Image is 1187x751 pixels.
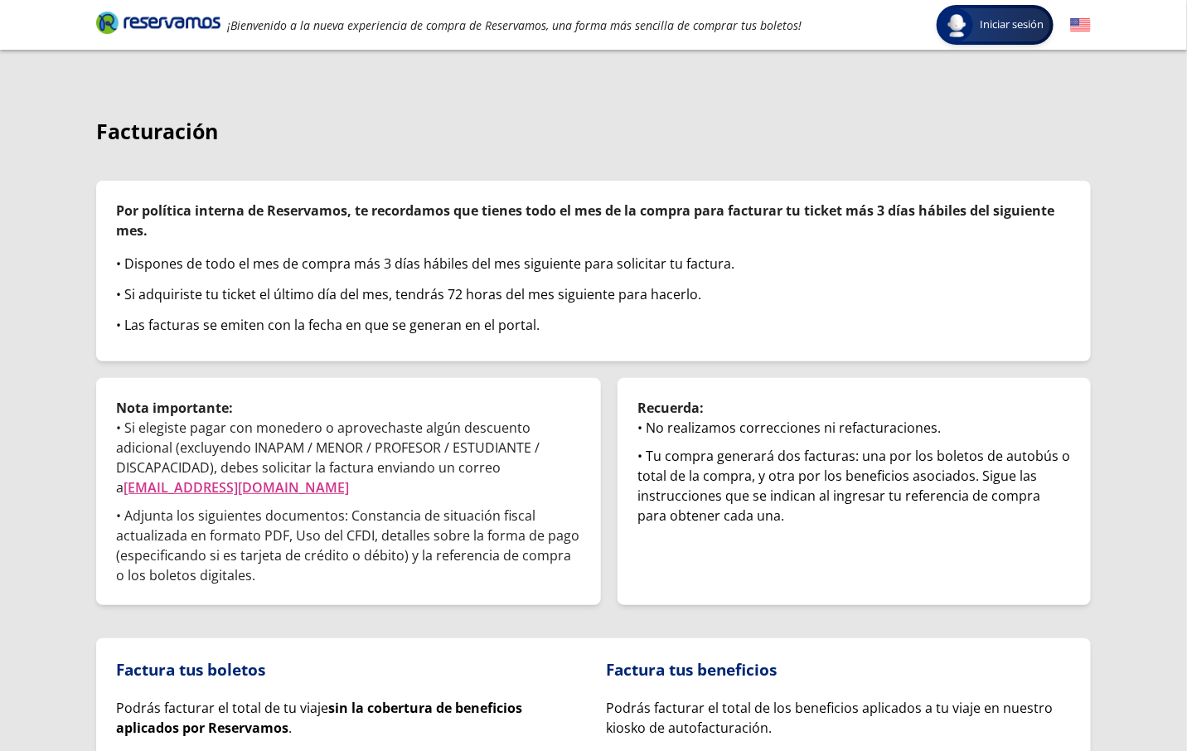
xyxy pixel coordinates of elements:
span: Iniciar sesión [973,17,1050,33]
a: Brand Logo [96,10,220,40]
div: • Las facturas se emiten con la fecha en que se generan en el portal. [116,315,1071,335]
div: . [116,698,581,738]
span: Podrás facturar el total de tu viaje [116,699,522,737]
div: • Dispones de todo el mes de compra más 3 días hábiles del mes siguiente para solicitar tu factura. [116,254,1071,274]
div: • No realizamos correcciones ni refacturaciones. [637,418,1071,438]
p: Podrás facturar el total de los beneficios aplicados a tu viaje en nuestro kiosko de autofacturac... [606,698,1071,738]
p: Factura tus beneficios [606,658,1071,682]
i: Brand Logo [96,10,220,35]
em: ¡Bienvenido a la nueva experiencia de compra de Reservamos, una forma más sencilla de comprar tus... [227,17,802,33]
a: [EMAIL_ADDRESS][DOMAIN_NAME] [124,478,349,497]
p: Recuerda: [637,398,1071,418]
div: • Si adquiriste tu ticket el último día del mes, tendrás 72 horas del mes siguiente para hacerlo. [116,284,1071,304]
p: Facturación [96,116,1091,148]
p: • Si elegiste pagar con monedero o aprovechaste algún descuento adicional (excluyendo INAPAM / ME... [116,418,581,497]
p: • Adjunta los siguientes documentos: Constancia de situación fiscal actualizada en formato PDF, U... [116,506,581,585]
p: Factura tus boletos [116,658,581,682]
p: Nota importante: [116,398,581,418]
p: Por política interna de Reservamos, te recordamos que tienes todo el mes de la compra para factur... [116,201,1071,240]
div: • Tu compra generará dos facturas: una por los boletos de autobús o total de la compra, y otra po... [637,446,1071,526]
button: English [1070,15,1091,36]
